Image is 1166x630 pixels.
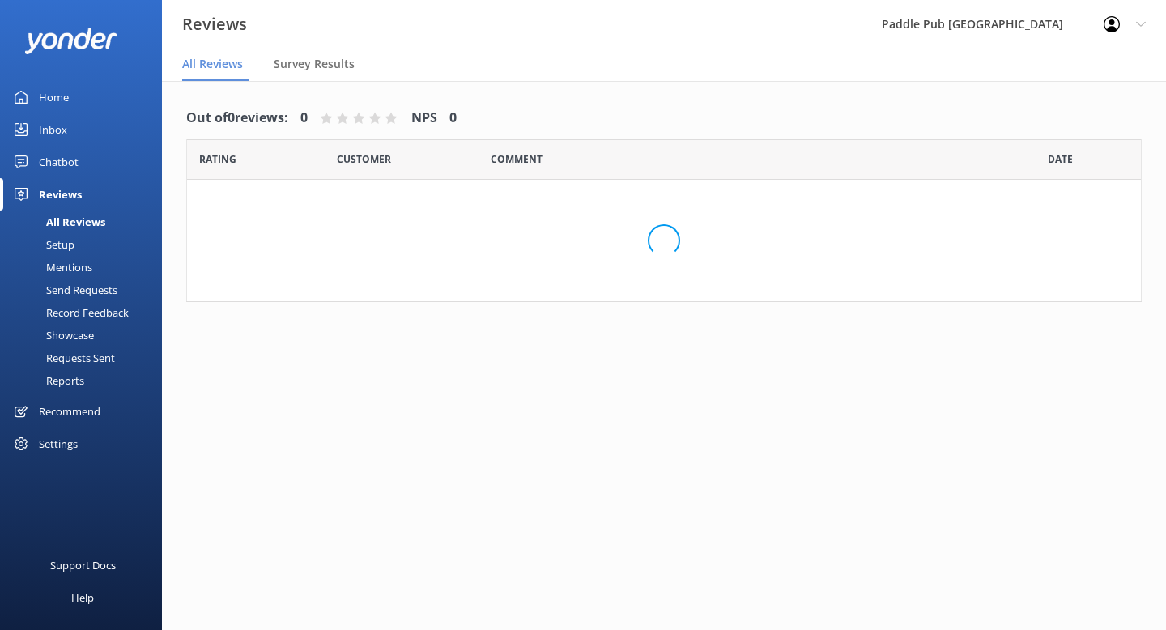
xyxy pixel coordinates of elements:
img: yonder-white-logo.png [24,28,117,54]
h4: NPS [411,108,437,129]
span: Question [491,151,543,167]
div: Record Feedback [10,301,129,324]
a: Setup [10,233,162,256]
a: Reports [10,369,162,392]
a: Record Feedback [10,301,162,324]
span: Survey Results [274,56,355,72]
span: Date [1048,151,1073,167]
div: All Reviews [10,211,105,233]
div: Send Requests [10,279,117,301]
h4: 0 [300,108,308,129]
div: Settings [39,428,78,460]
div: Home [39,81,69,113]
a: Requests Sent [10,347,162,369]
div: Chatbot [39,146,79,178]
div: Reviews [39,178,82,211]
h4: 0 [449,108,457,129]
span: All Reviews [182,56,243,72]
a: Mentions [10,256,162,279]
h3: Reviews [182,11,247,37]
h4: Out of 0 reviews: [186,108,288,129]
a: All Reviews [10,211,162,233]
div: Help [71,581,94,614]
div: Mentions [10,256,92,279]
div: Support Docs [50,549,116,581]
div: Requests Sent [10,347,115,369]
div: Showcase [10,324,94,347]
div: Setup [10,233,74,256]
a: Showcase [10,324,162,347]
div: Inbox [39,113,67,146]
div: Reports [10,369,84,392]
span: Date [199,151,236,167]
a: Send Requests [10,279,162,301]
span: Date [337,151,391,167]
div: Recommend [39,395,100,428]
